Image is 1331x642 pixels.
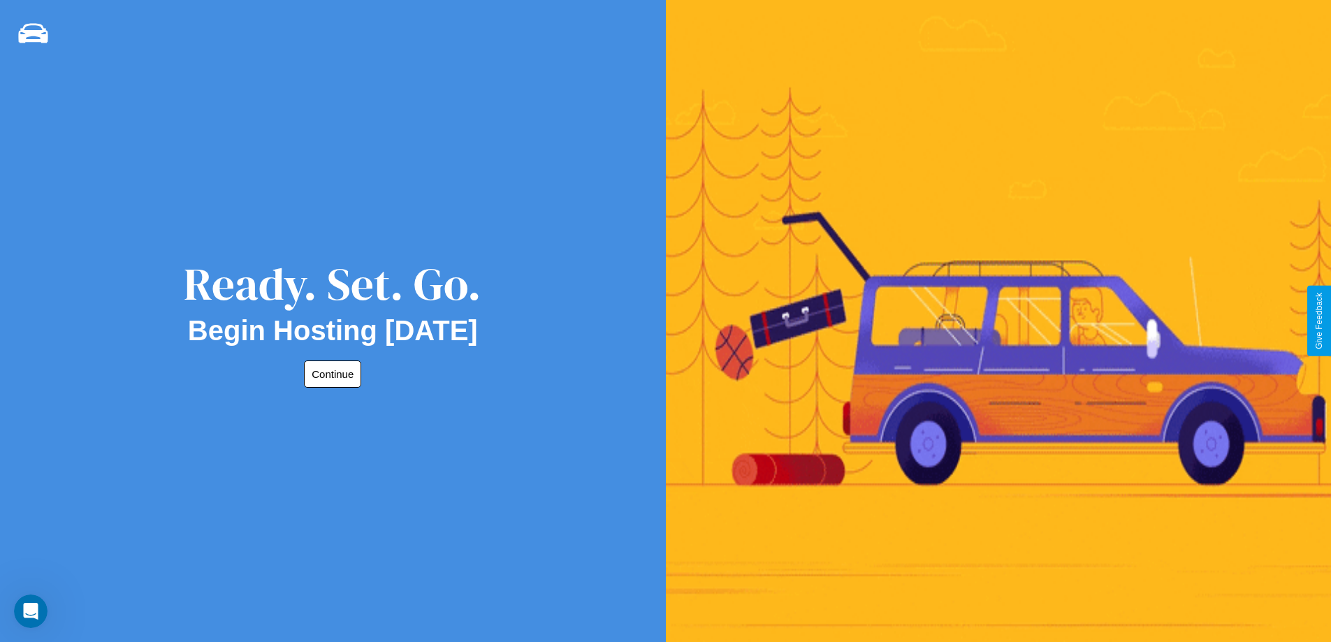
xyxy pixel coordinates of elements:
[188,315,478,346] h2: Begin Hosting [DATE]
[304,360,361,388] button: Continue
[184,253,481,315] div: Ready. Set. Go.
[14,594,48,628] iframe: Intercom live chat
[1314,293,1324,349] div: Give Feedback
